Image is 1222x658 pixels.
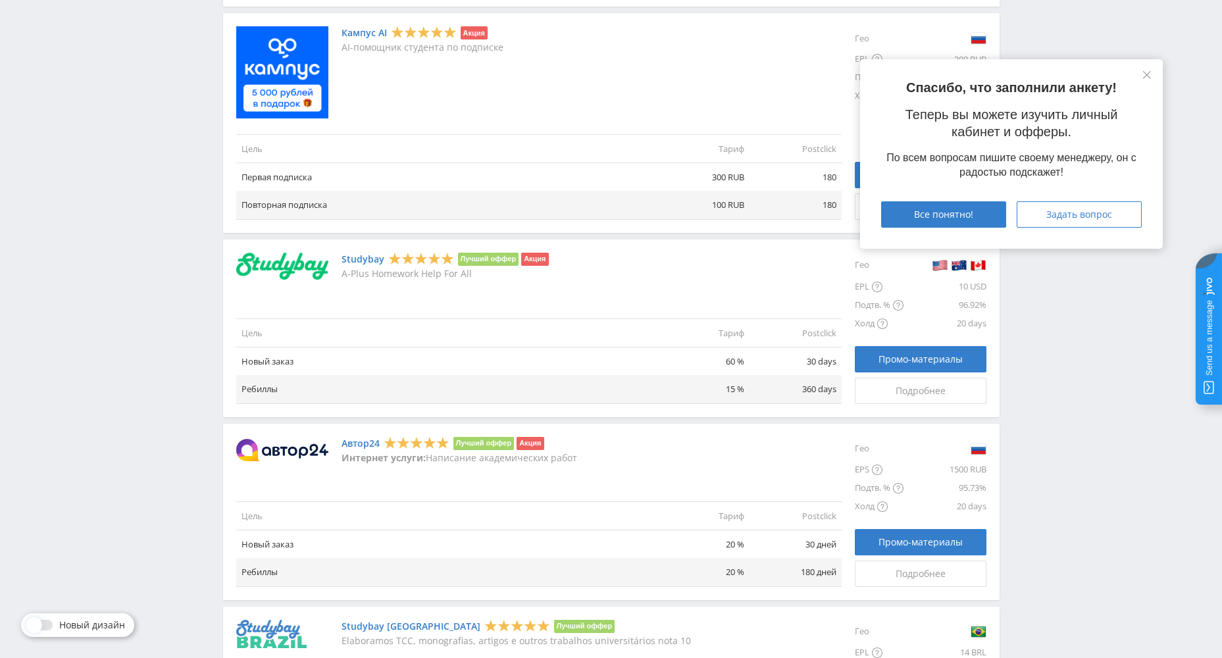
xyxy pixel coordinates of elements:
div: Холд [855,497,904,516]
span: Подробнее [896,386,946,396]
div: EPS [855,461,904,479]
td: Новый заказ [236,530,657,559]
td: Цель [236,502,657,530]
a: Автор24 [342,438,380,449]
div: Гео [855,253,904,278]
div: По всем вопросам пишите своему менеджеру, он с радостью подскажет! [881,151,1142,180]
div: 5 Stars [388,251,454,265]
td: 180 дней [750,558,842,586]
td: Тариф [657,502,750,530]
strong: Интернет услуги: [342,451,426,464]
div: Холд [855,87,904,105]
td: 20 % [657,530,750,559]
button: Все понятно! [881,201,1006,228]
td: 20 % [657,558,750,586]
td: Postclick [750,502,842,530]
span: Подробнее [896,569,946,579]
td: 300 RUB [657,163,750,191]
td: Цель [236,319,657,347]
div: 95.73% [904,479,986,497]
p: Написание академических работ [342,453,577,463]
img: Кампус AI [236,26,328,118]
td: Ребиллы [236,558,657,586]
td: Тариф [657,135,750,163]
img: Studybay Brazil [236,620,307,648]
div: Подтв. % [855,296,904,315]
div: 5 Stars [484,619,550,632]
div: Подтв. % [855,479,904,497]
td: 180 [750,163,842,191]
span: Задать вопрос [1046,209,1112,220]
p: A-Plus Homework Help For All [342,268,549,279]
a: Подробнее [855,378,986,404]
div: 10 USD [904,278,986,296]
div: Гео [855,620,904,644]
td: Postclick [750,319,842,347]
a: Кампус AI [342,28,387,38]
span: Промо-материалы [878,537,963,547]
p: Теперь вы можете изучить личный кабинет и офферы. [881,106,1142,140]
td: Postclick [750,135,842,163]
li: Лучший оффер [458,253,519,266]
li: Лучший оффер [554,620,615,633]
div: EPL [855,278,904,296]
a: Промо-материалы [855,162,986,188]
td: 180 [750,191,842,219]
a: Подробнее [855,193,986,220]
li: Акция [461,26,488,39]
div: EPL [855,50,904,68]
div: Подтв. % [855,68,904,87]
div: 20 days [904,497,986,516]
a: Studybay [GEOGRAPHIC_DATA] [342,621,480,632]
div: Холд [855,315,904,333]
span: Промо-материалы [878,354,963,365]
td: Цель [236,135,657,163]
td: Ребиллы [236,375,657,403]
a: Промо-материалы [855,346,986,372]
li: Акция [517,437,544,450]
div: 5 Stars [391,26,457,39]
td: Повторная подписка [236,191,657,219]
div: Гео [855,26,904,50]
img: Автор24 [236,439,328,461]
p: Спасибо, что заполнили анкету! [881,80,1142,95]
button: Задать вопрос [1017,201,1142,228]
p: Elaboramos TCC, monografias, artigos e outros trabalhos universitários nota 10 [342,636,691,646]
div: 20 days [904,315,986,333]
li: Лучший оффер [453,437,515,450]
div: 300 RUB [904,50,986,68]
td: 100 RUB [657,191,750,219]
a: Studybay [342,254,384,265]
td: Тариф [657,319,750,347]
li: Акция [521,253,548,266]
td: 60 % [657,347,750,376]
div: 1500 RUB [904,461,986,479]
div: 96.92% [904,296,986,315]
td: 30 days [750,347,842,376]
img: Studybay [236,253,328,280]
span: Новый дизайн [59,620,125,630]
td: 15 % [657,375,750,403]
td: Новый заказ [236,347,657,376]
a: Промо-материалы [855,529,986,555]
td: 360 days [750,375,842,403]
td: 30 дней [750,530,842,559]
td: Первая подписка [236,163,657,191]
div: 5 Stars [384,436,449,449]
div: Гео [855,437,904,461]
span: Все понятно! [914,209,973,220]
a: Подробнее [855,561,986,587]
p: AI-помощник студента по подписке [342,42,503,53]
